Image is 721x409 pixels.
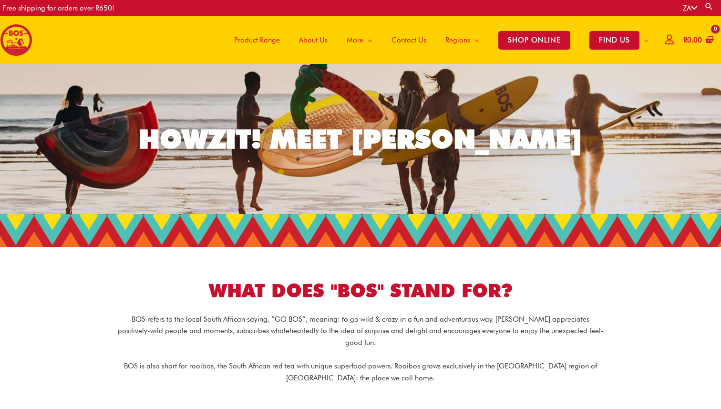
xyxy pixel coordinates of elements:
a: Search button [704,2,714,11]
p: BOS refers to the local South African saying, “GO BOS”, meaning: to go wild & crazy in a fun and ... [117,314,604,349]
a: Contact Us [382,16,436,64]
span: Contact Us [391,26,426,54]
span: R [683,36,687,44]
h1: WHAT DOES "BOS" STAND FOR? [93,278,628,304]
a: SHOP ONLINE [489,16,580,64]
span: More [347,26,363,54]
span: FIND US [589,31,639,50]
bdi: 0.00 [683,36,702,44]
a: ZA [683,4,697,12]
p: BOS is also short for rooibos, the South African red tea with unique superfood powers. Rooibos gr... [117,360,604,384]
div: HOWZIT! MEET [PERSON_NAME] [139,126,582,152]
span: Regions [445,26,470,54]
a: Regions [436,16,489,64]
a: More [337,16,382,64]
a: About Us [289,16,337,64]
nav: Site Navigation [217,16,658,64]
span: About Us [299,26,328,54]
span: Product Range [234,26,280,54]
a: Product Range [225,16,289,64]
a: View Shopping Cart, empty [681,30,714,51]
span: SHOP ONLINE [498,31,570,50]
